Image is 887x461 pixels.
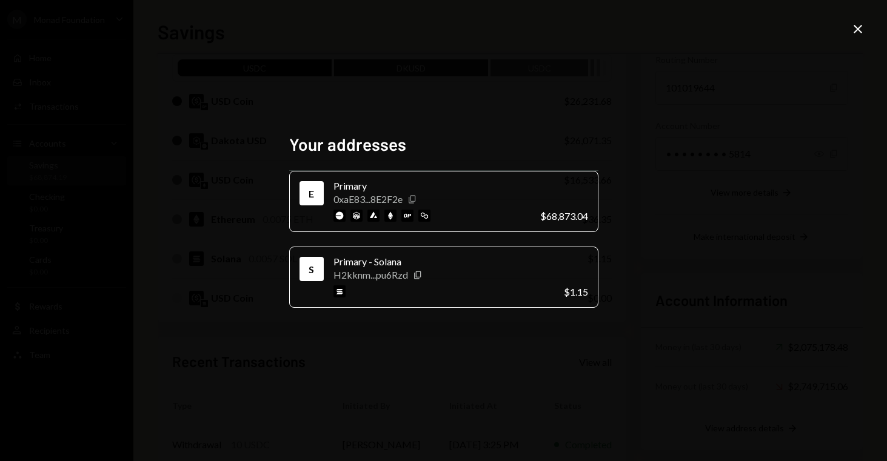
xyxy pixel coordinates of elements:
img: avalanche-mainnet [367,210,380,222]
img: polygon-mainnet [418,210,430,222]
div: $68,873.04 [540,210,588,222]
img: ethereum-mainnet [384,210,397,222]
div: Primary - Solana [333,254,554,269]
img: optimism-mainnet [401,210,413,222]
img: base-mainnet [333,210,346,222]
div: 0xaE83...8E2F2e [333,193,403,205]
div: Primary [333,179,531,193]
img: arbitrum-mainnet [350,210,363,222]
img: solana-mainnet [333,285,346,297]
h2: Your addresses [289,133,598,156]
div: Solana [302,259,321,279]
div: H2kknm...pu6Rzd [333,269,408,280]
div: Ethereum [302,184,321,203]
div: $1.15 [564,286,588,297]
